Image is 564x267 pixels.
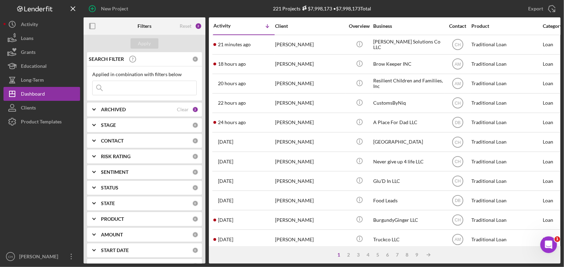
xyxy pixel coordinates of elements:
[373,55,443,73] div: Brow Keeper INC
[373,23,443,29] div: Business
[89,56,124,62] b: SEARCH FILTER
[275,191,345,210] div: [PERSON_NAME]
[92,72,197,77] div: Applied in combination with filters below
[3,115,80,129] button: Product Templates
[455,179,461,184] text: CH
[101,122,116,128] b: STAGE
[275,74,345,93] div: [PERSON_NAME]
[192,122,198,128] div: 0
[275,55,345,73] div: [PERSON_NAME]
[218,42,251,47] time: 2025-09-03 16:43
[218,61,246,67] time: 2025-09-02 23:07
[3,31,80,45] button: Loans
[275,23,345,29] div: Client
[471,191,541,210] div: Traditional Loan
[412,252,422,258] div: 9
[373,74,443,93] div: Resilient Children and Familiies, Inc
[402,252,412,258] div: 8
[138,38,151,49] div: Apply
[21,59,47,75] div: Educational
[275,211,345,229] div: [PERSON_NAME]
[3,17,80,31] button: Activity
[192,153,198,160] div: 0
[275,113,345,132] div: [PERSON_NAME]
[373,191,443,210] div: Food Leads
[392,252,402,258] div: 7
[455,218,461,222] text: CH
[218,198,233,203] time: 2025-08-26 16:43
[373,152,443,171] div: Never give up 4 life LLC
[540,236,557,253] iframe: Intercom live chat
[101,154,131,159] b: RISK RATING
[101,248,129,253] b: START DATE
[471,133,541,151] div: Traditional Loan
[131,38,158,49] button: Apply
[84,2,135,16] button: New Project
[373,35,443,54] div: [PERSON_NAME] Solutions Co LLC
[192,106,198,113] div: 2
[138,23,151,29] b: Filters
[373,211,443,229] div: BurgundyGinger LLC
[218,178,233,184] time: 2025-08-26 21:51
[3,87,80,101] button: Dashboard
[101,169,128,175] b: SENTIMENT
[180,23,191,29] div: Reset
[455,81,461,86] text: AM
[455,237,461,242] text: AM
[21,115,62,130] div: Product Templates
[177,107,189,112] div: Clear
[101,2,128,16] div: New Project
[218,159,233,164] time: 2025-08-27 16:01
[275,94,345,112] div: [PERSON_NAME]
[21,31,33,47] div: Loans
[471,74,541,93] div: Traditional Loan
[373,252,383,258] div: 5
[471,113,541,132] div: Traditional Loan
[21,101,36,116] div: Clients
[192,216,198,222] div: 0
[346,23,373,29] div: Overview
[334,252,344,258] div: 1
[17,250,63,265] div: [PERSON_NAME]
[192,185,198,191] div: 0
[353,252,363,258] div: 3
[471,94,541,112] div: Traditional Loan
[213,23,244,29] div: Activity
[275,35,345,54] div: [PERSON_NAME]
[471,172,541,190] div: Traditional Loan
[3,45,80,59] button: Grants
[521,2,561,16] button: Export
[528,2,543,16] div: Export
[101,216,124,222] b: PRODUCT
[373,94,443,112] div: CustomsByNiq
[192,200,198,207] div: 0
[101,232,123,237] b: AMOUNT
[455,140,461,145] text: CH
[218,139,233,145] time: 2025-09-02 15:45
[218,120,246,125] time: 2025-09-02 17:06
[363,252,373,258] div: 4
[373,133,443,151] div: [GEOGRAPHIC_DATA]
[192,169,198,175] div: 0
[21,87,45,103] div: Dashboard
[101,201,115,206] b: STATE
[218,100,246,106] time: 2025-09-02 18:57
[445,23,471,29] div: Contact
[455,101,461,106] text: CH
[101,185,118,191] b: STATUS
[471,55,541,73] div: Traditional Loan
[3,101,80,115] button: Clients
[8,255,13,259] text: CH
[455,159,461,164] text: CH
[300,6,332,11] div: $7,998,173
[101,138,124,144] b: CONTACT
[275,230,345,249] div: [PERSON_NAME]
[373,230,443,249] div: Truckco LLC
[455,198,461,203] text: DB
[3,250,80,264] button: CH[PERSON_NAME]
[195,23,202,30] div: 2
